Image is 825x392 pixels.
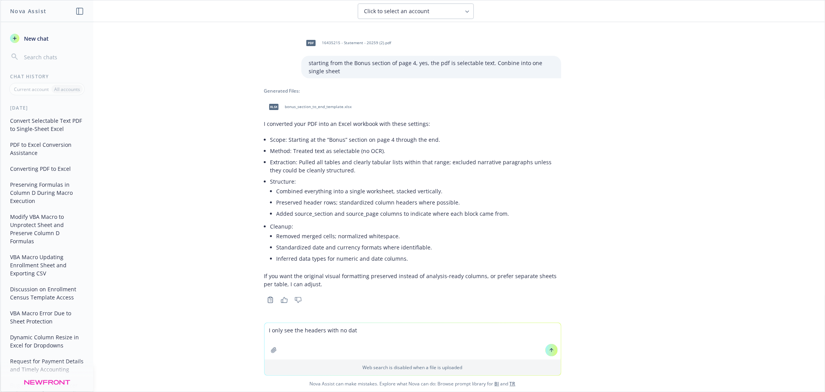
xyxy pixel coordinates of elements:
[309,59,553,75] p: starting from the Bonus section of page 4, yes, the pdf is selectable text. Conbine into one sing...
[267,296,274,303] svg: Copy to clipboard
[270,221,561,266] li: Cleanup:
[22,34,49,43] span: New chat
[264,97,354,117] div: xlsxbonus_section_to_end_template.xlsx
[7,355,87,376] button: Request for Payment Details and Timely Accounting
[7,31,87,45] button: New chat
[285,104,352,109] span: bonus_section_to_end_template.xlsx
[7,162,87,175] button: Converting PDF to Excel
[277,208,561,219] li: Added source_section and source_page columns to indicate where each block came from.
[265,323,561,359] textarea: I only see the headers with no da
[277,253,561,264] li: Inferred data types for numeric and date columns.
[10,7,46,15] h1: Nova Assist
[7,307,87,328] button: VBA Macro Error Due to Sheet Protection
[269,364,556,371] p: Web search is disabled when a file is uploaded
[270,176,561,221] li: Structure:
[364,7,430,15] span: Click to select an account
[1,105,93,111] div: [DATE]
[270,145,561,156] li: Method: Treated text as selectable (no OCR).
[14,86,49,93] p: Current account
[264,272,561,288] p: If you want the original visual formatting preserved instead of analysis-ready columns, or prefer...
[495,380,499,387] a: BI
[510,380,516,387] a: TR
[7,331,87,352] button: Dynamic Column Resize in Excel for Dropdowns
[277,186,561,197] li: Combined everything into a single worksheet, stacked vertically.
[277,197,561,208] li: Preserved header rows; standardized column headers where possible.
[322,40,391,45] span: 16435215 - Statement - 20259 (2).pdf
[358,3,474,19] button: Click to select an account
[270,156,561,176] li: Extraction: Pulled all tables and clearly tabular lists within that range; excluded narrative par...
[7,138,87,159] button: PDF to Excel Conversion Assistance
[7,114,87,135] button: Convert Selectable Text PDF to Single-Sheet Excel
[270,134,561,145] li: Scope: Starting at the “Bonus” section on page 4 through the end.
[7,283,87,304] button: Discussion on Enrollment Census Template Access
[7,210,87,248] button: Modify VBA Macro to Unprotect Sheet and Preserve Column D Formulas
[277,242,561,253] li: Standardized date and currency formats where identifiable.
[301,33,393,53] div: pdf16435215 - Statement - 20259 (2).pdf
[277,230,561,242] li: Removed merged cells; normalized whitespace.
[22,52,84,62] input: Search chats
[264,88,561,94] div: Generated Files:
[3,376,822,392] span: Nova Assist can make mistakes. Explore what Nova can do: Browse prompt library for and
[54,86,80,93] p: All accounts
[269,104,278,110] span: xlsx
[292,294,304,305] button: Thumbs down
[1,73,93,80] div: Chat History
[7,251,87,280] button: VBA Macro Updating Enrollment Sheet and Exporting CSV
[306,40,316,46] span: pdf
[264,120,561,128] p: I converted your PDF into an Excel workbook with these settings:
[7,178,87,207] button: Preserving Formulas in Column D During Macro Execution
